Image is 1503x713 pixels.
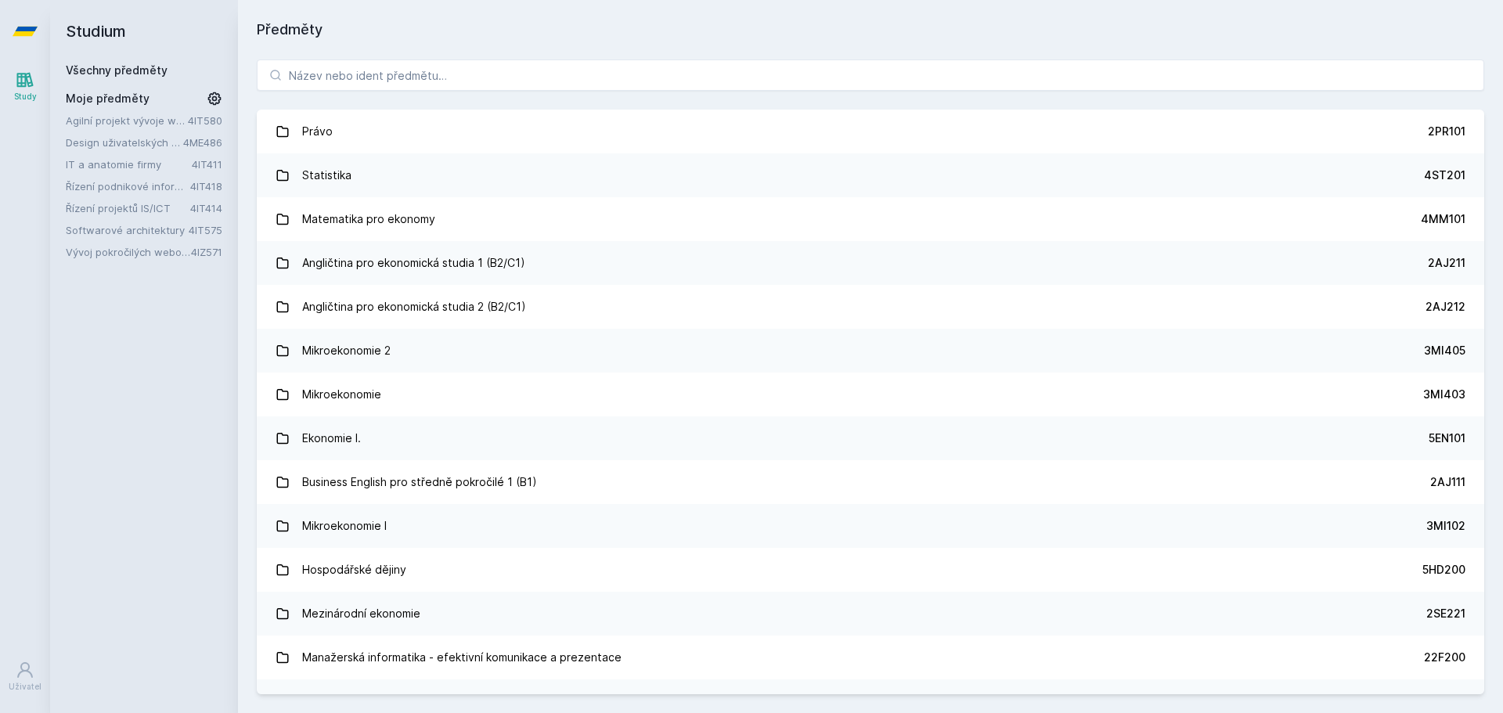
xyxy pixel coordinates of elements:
[302,598,420,629] div: Mezinárodní ekonomie
[66,244,191,260] a: Vývoj pokročilých webových aplikací v PHP
[66,178,190,194] a: Řízení podnikové informatiky
[1426,299,1465,315] div: 2AJ212
[302,247,525,279] div: Angličtina pro ekonomická studia 1 (B2/C1)
[257,197,1484,241] a: Matematika pro ekonomy 4MM101
[302,466,537,498] div: Business English pro středně pokročilé 1 (B1)
[302,510,387,542] div: Mikroekonomie I
[1430,474,1465,490] div: 2AJ111
[257,110,1484,153] a: Právo 2PR101
[257,548,1484,592] a: Hospodářské dějiny 5HD200
[183,136,222,149] a: 4ME486
[66,222,189,238] a: Softwarové architektury
[1428,124,1465,139] div: 2PR101
[66,200,190,216] a: Řízení projektů IS/ICT
[1426,518,1465,534] div: 3MI102
[1426,606,1465,621] div: 2SE221
[257,241,1484,285] a: Angličtina pro ekonomická studia 1 (B2/C1) 2AJ211
[257,153,1484,197] a: Statistika 4ST201
[302,379,381,410] div: Mikroekonomie
[1421,211,1465,227] div: 4MM101
[1422,562,1465,578] div: 5HD200
[1424,650,1465,665] div: 22F200
[189,224,222,236] a: 4IT575
[14,91,37,103] div: Study
[302,203,435,235] div: Matematika pro ekonomy
[1423,387,1465,402] div: 3MI403
[257,504,1484,548] a: Mikroekonomie I 3MI102
[3,63,47,110] a: Study
[190,180,222,193] a: 4IT418
[257,59,1484,91] input: Název nebo ident předmětu…
[1424,343,1465,358] div: 3MI405
[302,160,351,191] div: Statistika
[257,329,1484,373] a: Mikroekonomie 2 3MI405
[66,135,183,150] a: Design uživatelských rozhraní
[302,291,526,322] div: Angličtina pro ekonomická studia 2 (B2/C1)
[188,114,222,127] a: 4IT580
[190,202,222,214] a: 4IT414
[1424,167,1465,183] div: 4ST201
[257,592,1484,636] a: Mezinárodní ekonomie 2SE221
[192,158,222,171] a: 4IT411
[1428,693,1465,709] div: 1FU201
[66,91,150,106] span: Moje předměty
[3,653,47,700] a: Uživatel
[257,373,1484,416] a: Mikroekonomie 3MI403
[302,116,333,147] div: Právo
[257,460,1484,504] a: Business English pro středně pokročilé 1 (B1) 2AJ111
[9,681,41,693] div: Uživatel
[257,19,1484,41] h1: Předměty
[302,554,406,585] div: Hospodářské dějiny
[302,335,391,366] div: Mikroekonomie 2
[257,416,1484,460] a: Ekonomie I. 5EN101
[302,423,361,454] div: Ekonomie I.
[191,246,222,258] a: 4IZ571
[257,285,1484,329] a: Angličtina pro ekonomická studia 2 (B2/C1) 2AJ212
[257,636,1484,679] a: Manažerská informatika - efektivní komunikace a prezentace 22F200
[1429,430,1465,446] div: 5EN101
[66,157,192,172] a: IT a anatomie firmy
[66,63,168,77] a: Všechny předměty
[302,642,622,673] div: Manažerská informatika - efektivní komunikace a prezentace
[1428,255,1465,271] div: 2AJ211
[66,113,188,128] a: Agilní projekt vývoje webové aplikace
